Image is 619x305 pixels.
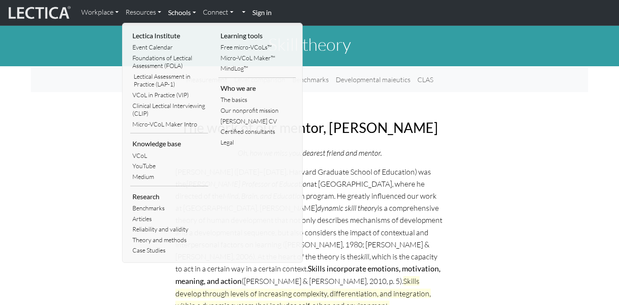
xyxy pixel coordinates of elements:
a: Case Studies [130,245,208,256]
a: Resources [122,3,165,22]
img: lecticalive [6,5,71,21]
i: Oh, how we miss you, dearest friend and mentor. [238,148,382,157]
a: VCoL [130,151,208,161]
a: Benchmarks [289,71,332,89]
a: Medium [130,172,208,182]
a: Foundations of Lectical Assessment (FOLA) [130,53,208,71]
a: Micro-VCoL Maker™ [218,53,296,64]
a: Free micro-VCoLs™ [218,42,296,53]
strong: Sign in [252,8,272,16]
a: CLAS [414,71,437,89]
li: Who we are [218,81,296,95]
li: Knowledge base [130,137,208,151]
h2: The work of our mentor, [PERSON_NAME] [175,120,444,136]
h1: Skill theory [31,34,588,55]
a: The basics [218,95,296,105]
a: Lectical Assessment in Practice (LAP-1) [130,71,208,90]
li: Learning tools [218,29,296,43]
a: [PERSON_NAME] CV [218,116,296,127]
a: Event Calendar [130,42,208,53]
a: Micro-VCoL Maker Intro [130,119,208,130]
li: Lectica Institute [130,29,208,43]
a: Workplace [78,3,122,22]
a: MindLog™ [218,63,296,74]
a: Sign in [249,3,275,22]
a: Theory and methods [130,235,208,246]
a: Connect [199,3,237,22]
i: skill [358,252,369,261]
li: Research [130,190,208,203]
a: Legal [218,137,296,148]
a: Developmental maieutics [332,71,414,89]
a: Clinical Lectical Interviewing (CLIP) [130,101,208,119]
a: VCoL in Practice (VIP) [130,90,208,101]
i: dynamic skill theory [317,203,377,213]
a: Schools [165,3,199,22]
strong: Skills incorporate emotions, motivation, meaning, and action [175,264,441,286]
a: Articles [130,214,208,225]
a: YouTube [130,161,208,172]
a: Benchmarks [130,203,208,214]
a: Our nonprofit mission [218,105,296,116]
a: Reliability and validity [130,224,208,235]
a: Certified consultants [218,126,296,137]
